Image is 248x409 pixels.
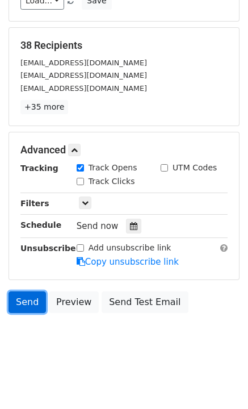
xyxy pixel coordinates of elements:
strong: Schedule [20,220,61,229]
a: Send [9,291,46,313]
a: Preview [49,291,99,313]
label: Track Opens [89,162,137,174]
label: UTM Codes [173,162,217,174]
strong: Unsubscribe [20,244,76,253]
a: Copy unsubscribe link [77,257,179,267]
strong: Tracking [20,164,58,173]
small: [EMAIL_ADDRESS][DOMAIN_NAME] [20,71,147,80]
iframe: Chat Widget [191,354,248,409]
small: [EMAIL_ADDRESS][DOMAIN_NAME] [20,84,147,93]
div: Tiện ích trò chuyện [191,354,248,409]
h5: Advanced [20,144,228,156]
label: Track Clicks [89,176,135,187]
strong: Filters [20,199,49,208]
span: Send now [77,221,119,231]
small: [EMAIL_ADDRESS][DOMAIN_NAME] [20,59,147,67]
label: Add unsubscribe link [89,242,171,254]
h5: 38 Recipients [20,39,228,52]
a: +35 more [20,100,68,114]
a: Send Test Email [102,291,188,313]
